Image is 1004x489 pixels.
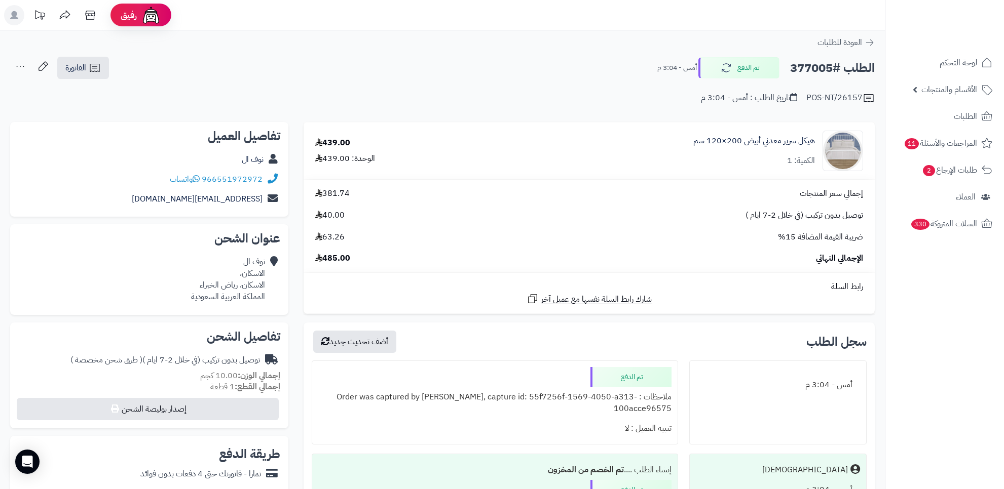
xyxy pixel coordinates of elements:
div: الكمية: 1 [787,155,815,167]
a: تحديثات المنصة [27,5,52,28]
small: أمس - 3:04 م [657,63,697,73]
div: أمس - 3:04 م [696,375,861,395]
div: تمارا - فاتورتك حتى 4 دفعات بدون فوائد [140,468,261,480]
span: طلبات الإرجاع [922,163,977,177]
h2: الطلب #377005 [790,58,875,78]
span: توصيل بدون تركيب (في خلال 2-7 ايام ) [746,210,863,221]
a: شارك رابط السلة نفسها مع عميل آخر [527,293,652,305]
span: إجمالي سعر المنتجات [800,188,863,199]
span: رفيق [121,9,137,21]
h3: سجل الطلب [806,336,867,348]
a: الفاتورة [57,57,109,79]
a: العودة للطلبات [817,36,875,49]
span: المراجعات والأسئلة [904,136,977,150]
div: [DEMOGRAPHIC_DATA] [762,464,848,476]
span: العودة للطلبات [817,36,862,49]
div: رابط السلة [308,281,871,293]
h2: عنوان الشحن [18,232,280,244]
img: ai-face.png [141,5,161,25]
small: 10.00 كجم [200,370,280,382]
div: تم الدفع [590,367,672,387]
a: لوحة التحكم [891,51,998,75]
span: السلات المتروكة [910,217,977,231]
a: الطلبات [891,104,998,129]
span: شارك رابط السلة نفسها مع عميل آخر [541,294,652,305]
h2: تفاصيل الشحن [18,331,280,343]
span: 330 [911,219,929,230]
a: هيكل سرير معدني أبيض 200×120 سم [693,135,815,147]
button: إصدار بوليصة الشحن [17,398,279,420]
span: الفاتورة [65,62,86,74]
div: Open Intercom Messenger [15,450,40,474]
strong: إجمالي الوزن: [238,370,280,382]
a: [EMAIL_ADDRESS][DOMAIN_NAME] [132,193,263,205]
a: العملاء [891,185,998,209]
a: واتساب [170,173,200,185]
span: 63.26 [315,231,345,243]
small: 1 قطعة [210,381,280,393]
span: 381.74 [315,188,350,199]
button: أضف تحديث جديد [313,331,396,353]
div: 439.00 [315,137,350,149]
div: ملاحظات : Order was captured by [PERSON_NAME], capture id: 55f7256f-1569-4050-a313-100acce96575 [318,387,672,419]
span: 485.00 [315,253,350,264]
span: الأقسام والمنتجات [921,83,977,97]
b: تم الخصم من المخزون [548,464,624,476]
span: ( طرق شحن مخصصة ) [70,354,142,366]
h2: طريقة الدفع [219,448,280,460]
span: لوحة التحكم [940,56,977,70]
strong: إجمالي القطع: [235,381,280,393]
span: ضريبة القيمة المضافة 15% [778,231,863,243]
span: الإجمالي النهائي [816,253,863,264]
span: الطلبات [954,109,977,124]
span: 2 [923,165,935,176]
img: 1752405669-1-90x90.jpg [823,131,863,171]
a: المراجعات والأسئلة11 [891,131,998,155]
span: 11 [905,138,919,149]
div: إنشاء الطلب .... [318,460,672,480]
span: العملاء [956,190,976,204]
div: POS-NT/26157 [806,92,875,104]
a: 966551972972 [202,173,263,185]
a: السلات المتروكة330 [891,212,998,236]
a: نوف ال [242,153,264,166]
button: تم الدفع [698,57,779,78]
a: طلبات الإرجاع2 [891,158,998,182]
div: تنبيه العميل : لا [318,419,672,438]
div: توصيل بدون تركيب (في خلال 2-7 ايام ) [70,354,260,366]
h2: تفاصيل العميل [18,130,280,142]
div: الوحدة: 439.00 [315,153,375,165]
div: تاريخ الطلب : أمس - 3:04 م [701,92,797,104]
div: نوف ال الاسكان، الاسكان، رياض الخبراء المملكة العربية السعودية [191,256,265,302]
span: 40.00 [315,210,345,221]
